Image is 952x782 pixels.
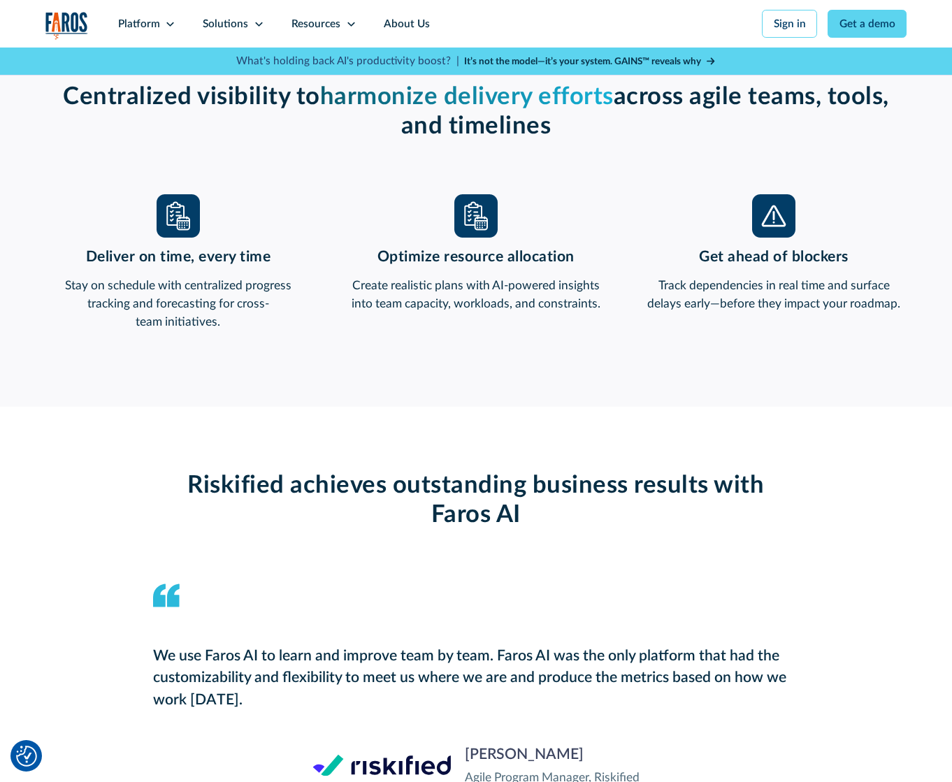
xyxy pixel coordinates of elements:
[45,277,311,331] p: Stay on schedule with centralized progress tracking and forecasting for cross-team initiatives.
[45,12,89,40] img: Logo of the analytics and reporting company Faros.
[641,248,907,266] h3: Get ahead of blockers
[45,248,311,266] h3: Deliver on time, every time
[118,16,160,32] div: Platform
[236,53,459,69] p: What's holding back AI's productivity boost? |
[16,746,37,767] img: Revisit consent button
[153,645,799,711] div: We use Faros AI to learn and improve team by team. Faros AI was the only platform that had the cu...
[343,248,609,266] h3: Optimize resource alloca
[63,85,320,109] strong: Centralized visibility to
[465,744,584,766] div: [PERSON_NAME]
[464,55,716,68] a: It’s not the model—it’s your system. GAINS™ reveals why
[752,194,795,238] img: alert icon
[762,10,817,38] a: Sign in
[343,277,609,313] p: Create realistic plans with AI-powered insights into team capacity, workloads, and constraints.
[157,194,200,238] img: icon of clipboard and calendar
[401,85,889,138] strong: across agile teams, tools, and timelines
[187,473,764,527] strong: Riskified achieves outstanding business results with Faros AI
[291,16,340,32] div: Resources
[312,754,451,776] img: Logo of the risk management platform Riskified.
[320,85,614,109] strong: harmonize delivery efforts
[16,746,37,767] button: Cookie Settings
[45,12,89,40] a: home
[641,277,907,313] p: Track dependencies in real time and surface delays early—before they impact your roadmap.
[454,194,498,238] img: icon of clipboard and calendar
[203,16,248,32] div: Solutions
[464,57,701,66] strong: It’s not the model—it’s your system. GAINS™ reveals why
[547,249,575,264] strong: tion
[828,10,907,38] a: Get a demo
